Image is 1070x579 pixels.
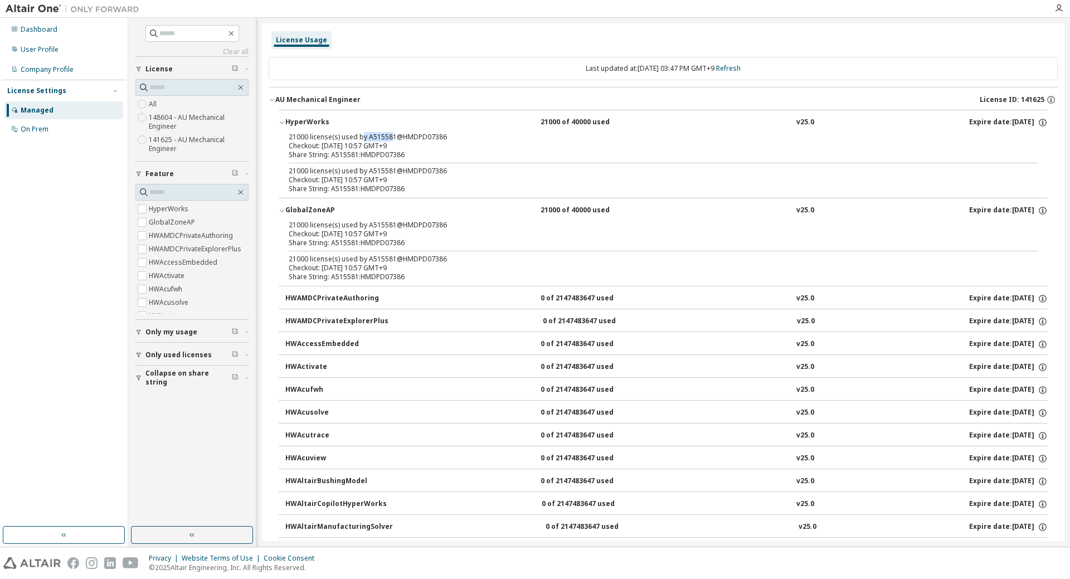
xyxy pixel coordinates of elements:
[232,351,239,359] span: Clear filter
[969,317,1048,327] div: Expire date: [DATE]
[969,206,1048,216] div: Expire date: [DATE]
[796,118,814,128] div: v25.0
[289,230,1011,239] div: Checkout: [DATE] 10:57 GMT+9
[104,557,116,569] img: linkedin.svg
[135,57,249,81] button: License
[86,557,98,569] img: instagram.svg
[285,309,1048,334] button: HWAMDCPrivateExplorerPlus0 of 2147483647 usedv25.0Expire date:[DATE]
[285,206,386,216] div: GlobalZoneAP
[285,332,1048,357] button: HWAccessEmbedded0 of 2147483647 usedv25.0Expire date:[DATE]
[285,515,1048,539] button: HWAltairManufacturingSolver0 of 2147483647 usedv25.0Expire date:[DATE]
[541,431,641,441] div: 0 of 2147483647 used
[285,476,386,486] div: HWAltairBushingModel
[969,294,1048,304] div: Expire date: [DATE]
[182,554,264,563] div: Website Terms of Use
[289,264,1011,273] div: Checkout: [DATE] 10:57 GMT+9
[285,538,1048,562] button: HWAltairMfgSolver0 of 2147483647 usedv25.0Expire date:[DATE]
[21,125,48,134] div: On Prem
[797,317,815,327] div: v25.0
[232,169,239,178] span: Clear filter
[149,216,197,229] label: GlobalZoneAP
[285,378,1048,402] button: HWAcufwh0 of 2147483647 usedv25.0Expire date:[DATE]
[149,229,235,242] label: HWAMDCPrivateAuthoring
[7,86,66,95] div: License Settings
[135,320,249,344] button: Only my usage
[969,408,1048,418] div: Expire date: [DATE]
[232,328,239,337] span: Clear filter
[135,162,249,186] button: Feature
[149,98,159,111] label: All
[285,499,387,509] div: HWAltairCopilotHyperWorks
[969,454,1048,464] div: Expire date: [DATE]
[285,408,386,418] div: HWAcusolve
[149,133,249,155] label: 141625 - AU Mechanical Engineer
[21,106,53,115] div: Managed
[289,176,1011,184] div: Checkout: [DATE] 10:57 GMT+9
[6,3,145,14] img: Altair One
[285,446,1048,471] button: HWAcuview0 of 2147483647 usedv25.0Expire date:[DATE]
[285,424,1048,448] button: HWAcutrace0 of 2147483647 usedv25.0Expire date:[DATE]
[796,454,814,464] div: v25.0
[289,150,1011,159] div: Share String: A515581:HMDPD07386
[285,431,386,441] div: HWAcutrace
[269,57,1058,80] div: Last updated at: [DATE] 03:47 PM GMT+9
[275,95,361,104] div: AU Mechanical Engineer
[285,362,386,372] div: HWActivate
[149,256,220,269] label: HWAccessEmbedded
[289,184,1011,193] div: Share String: A515581:HMDPD07386
[796,294,814,304] div: v25.0
[541,385,641,395] div: 0 of 2147483647 used
[541,362,641,372] div: 0 of 2147483647 used
[21,25,57,34] div: Dashboard
[3,557,61,569] img: altair_logo.svg
[285,385,386,395] div: HWAcufwh
[289,142,1011,150] div: Checkout: [DATE] 10:57 GMT+9
[285,286,1048,311] button: HWAMDCPrivateAuthoring0 of 2147483647 usedv25.0Expire date:[DATE]
[969,431,1048,441] div: Expire date: [DATE]
[135,343,249,367] button: Only used licenses
[285,469,1048,494] button: HWAltairBushingModel0 of 2147483647 usedv25.0Expire date:[DATE]
[149,309,189,323] label: HWAcutrace
[541,476,641,486] div: 0 of 2147483647 used
[543,317,643,327] div: 0 of 2147483647 used
[149,111,249,133] label: 148604 - AU Mechanical Engineer
[969,339,1048,349] div: Expire date: [DATE]
[796,385,814,395] div: v25.0
[799,522,816,532] div: v25.0
[285,339,386,349] div: HWAccessEmbedded
[145,369,232,387] span: Collapse on share string
[21,65,74,74] div: Company Profile
[546,522,646,532] div: 0 of 2147483647 used
[232,65,239,74] span: Clear filter
[264,554,321,563] div: Cookie Consent
[796,431,814,441] div: v25.0
[541,408,641,418] div: 0 of 2147483647 used
[289,133,1011,142] div: 21000 license(s) used by A515581@HMDPD07386
[289,221,1011,230] div: 21000 license(s) used by A515581@HMDPD07386
[67,557,79,569] img: facebook.svg
[149,283,184,296] label: HWAcufwh
[285,294,386,304] div: HWAMDCPrivateAuthoring
[716,64,741,73] a: Refresh
[289,239,1011,247] div: Share String: A515581:HMDPD07386
[145,65,173,74] span: License
[980,95,1044,104] span: License ID: 141625
[285,454,386,464] div: HWAcuview
[149,202,191,216] label: HyperWorks
[269,87,1058,112] button: AU Mechanical EngineerLicense ID: 141625
[541,294,641,304] div: 0 of 2147483647 used
[541,206,641,216] div: 21000 of 40000 used
[289,255,1011,264] div: 21000 license(s) used by A515581@HMDPD07386
[969,362,1048,372] div: Expire date: [DATE]
[969,476,1048,486] div: Expire date: [DATE]
[276,36,327,45] div: License Usage
[796,408,814,418] div: v25.0
[285,317,388,327] div: HWAMDCPrivateExplorerPlus
[285,401,1048,425] button: HWAcusolve0 of 2147483647 usedv25.0Expire date:[DATE]
[149,554,182,563] div: Privacy
[796,206,814,216] div: v25.0
[969,522,1048,532] div: Expire date: [DATE]
[285,492,1048,517] button: HWAltairCopilotHyperWorks0 of 2147483647 usedv25.0Expire date:[DATE]
[135,47,249,56] a: Clear all
[796,362,814,372] div: v25.0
